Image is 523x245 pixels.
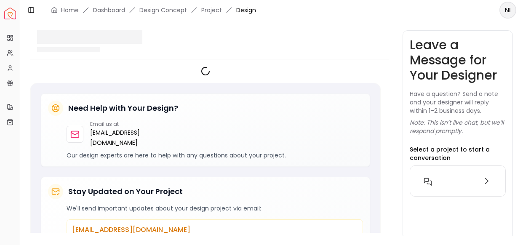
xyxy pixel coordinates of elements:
[67,151,363,160] p: Our design experts are here to help with any questions about your project.
[90,128,140,148] a: [EMAIL_ADDRESS][DOMAIN_NAME]
[410,90,506,115] p: Have a question? Send a note and your designer will reply within 1–2 business days.
[410,118,506,135] p: Note: This isn’t live chat, but we’ll respond promptly.
[410,37,506,83] h3: Leave a Message for Your Designer
[499,2,516,19] button: NI
[51,6,256,14] nav: breadcrumb
[236,6,256,14] span: Design
[500,3,515,18] span: NI
[410,145,506,162] p: Select a project to start a conversation
[90,121,140,128] p: Email us at
[93,6,125,14] a: Dashboard
[139,6,187,14] li: Design Concept
[201,6,222,14] a: Project
[72,225,358,235] p: [EMAIL_ADDRESS][DOMAIN_NAME]
[61,6,79,14] a: Home
[68,186,183,197] h5: Stay Updated on Your Project
[4,8,16,19] img: Spacejoy Logo
[4,8,16,19] a: Spacejoy
[67,204,363,213] p: We'll send important updates about your design project via email:
[68,102,178,114] h5: Need Help with Your Design?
